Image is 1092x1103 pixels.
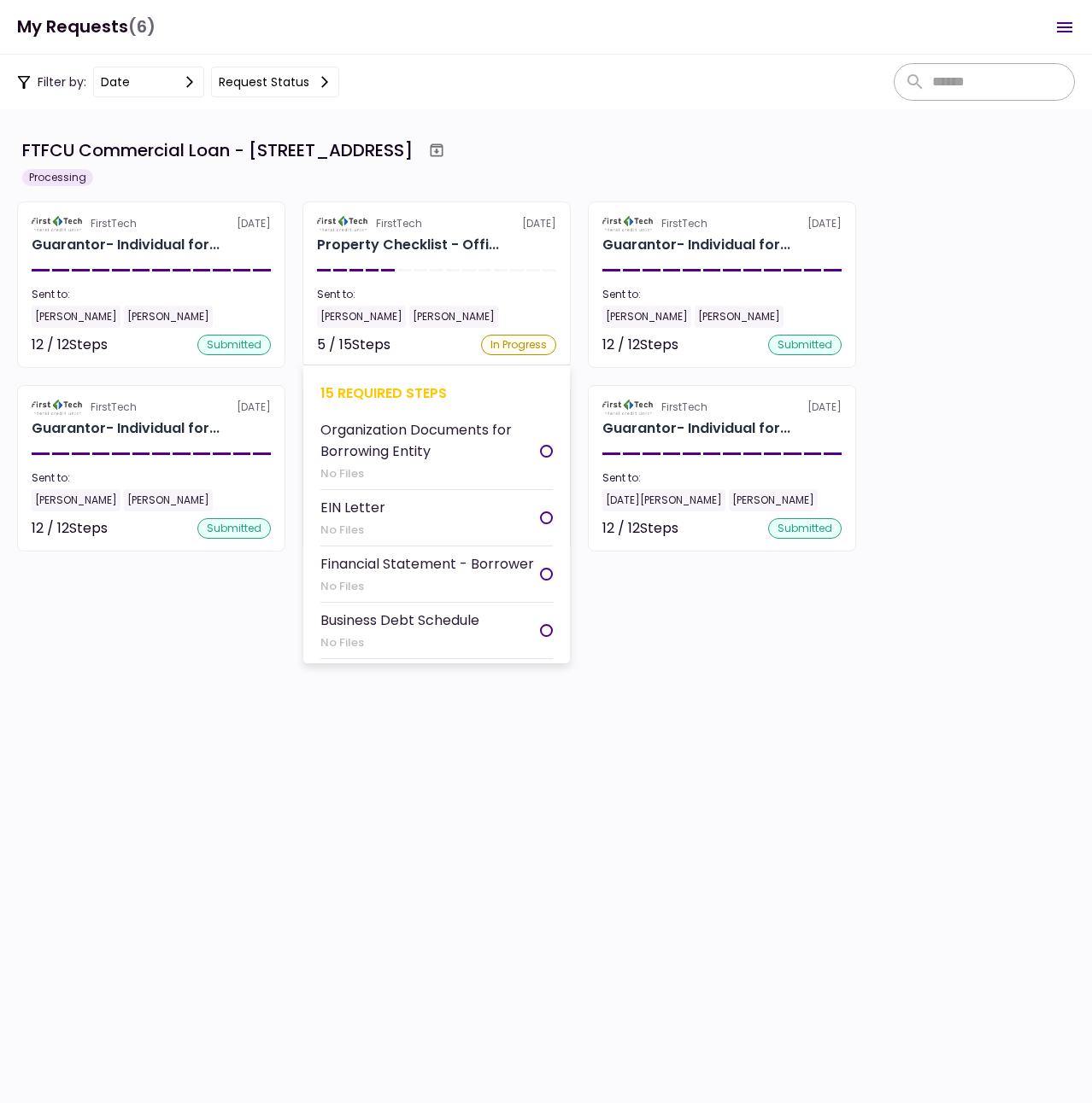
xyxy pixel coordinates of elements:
div: Sent to: [32,287,271,302]
div: In Progress [481,335,556,355]
div: 12 / 12 Steps [32,335,108,355]
div: Processing [22,169,93,186]
div: Financial Statement - Borrower [320,553,534,575]
img: Partner logo [602,216,655,231]
button: Request status [211,67,339,97]
div: Guarantor- Individual for ARGEV EDGEWATER HOLDINGS LLC Ezhilan Rasappa [602,235,790,255]
div: Guarantor- Individual for ARGEV EDGEWATER HOLDINGS LLC Guruprasad Subbarayan [32,235,220,255]
div: [PERSON_NAME] [124,489,213,511]
div: 12 / 12 Steps [602,518,678,539]
div: [PERSON_NAME] [729,489,818,511]
div: Sent to: [317,287,556,302]
button: Archive workflow [421,135,452,166]
div: [PERSON_NAME] [124,306,213,328]
div: Business Debt Schedule [320,610,479,631]
div: Guarantor- Individual for ARGEV EDGEWATER HOLDINGS LLC Anis Mohammed Khaja Mohideen [32,418,220,439]
div: submitted [197,335,271,355]
div: No Files [320,522,385,539]
div: [PERSON_NAME] [409,306,498,328]
div: [DATE] [32,400,271,415]
div: [PERSON_NAME] [32,306,120,328]
div: [DATE] [602,400,842,415]
div: 12 / 12 Steps [32,518,108,539]
img: Partner logo [32,216,84,231]
div: Organization Documents for Borrowing Entity [320,419,540,462]
div: [PERSON_NAME] [32,489,120,511]
div: Property Checklist - Office Retail for ARGEV EDGEWATER HOLDINGS LLC 8813 Edgewater Dr SW Lakewood WA [317,235,499,255]
div: No Files [320,634,479,651]
div: 15 required steps [320,382,553,404]
button: date [93,67,204,97]
div: date [101,73,130,91]
div: 5 / 15 Steps [317,335,390,355]
div: [DATE] [32,216,271,231]
div: No Files [320,578,534,595]
div: [DATE][PERSON_NAME] [602,489,725,511]
h1: My Requests [17,9,156,44]
img: Partner logo [602,400,655,415]
div: [PERSON_NAME] [602,306,691,328]
div: EIN Letter [320,497,385,518]
div: FirstTech [91,216,137,231]
div: No Files [320,465,540,482]
div: 12 / 12 Steps [602,335,678,355]
img: Partner logo [317,216,369,231]
span: (6) [128,9,156,44]
div: [PERSON_NAME] [317,306,406,328]
div: [DATE] [317,216,556,231]
div: FirstTech [661,216,707,231]
div: Sent to: [602,287,842,302]
div: FTFCU Commercial Loan - [STREET_ADDRESS] [22,137,413,163]
div: submitted [768,518,842,539]
div: FirstTech [91,400,137,415]
div: Sent to: [602,470,842,486]
div: FirstTech [661,400,707,415]
div: submitted [768,335,842,355]
div: FirstTech [376,216,422,231]
div: Filter by: [17,67,339,97]
button: Open menu [1044,7,1085,48]
div: [PERSON_NAME] [695,306,784,328]
div: Guarantor- Individual for ARGEV EDGEWATER HOLDINGS LLC Raja Ram Yadhav Ramakrishnan [602,418,790,439]
img: Partner logo [32,400,84,415]
div: submitted [197,518,271,539]
div: Sent to: [32,470,271,486]
div: [DATE] [602,216,842,231]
